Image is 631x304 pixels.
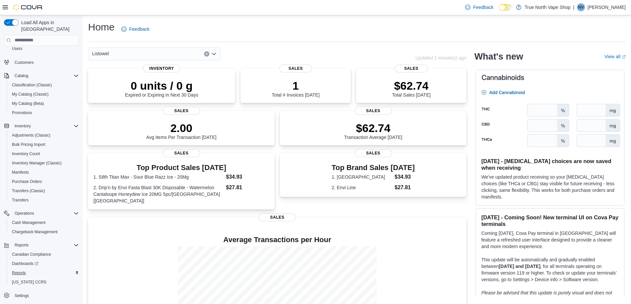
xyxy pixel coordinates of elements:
[163,149,200,157] span: Sales
[12,72,79,80] span: Catalog
[12,270,26,276] span: Reports
[12,58,79,66] span: Customers
[143,65,180,72] span: Inventory
[279,65,312,72] span: Sales
[7,177,81,186] button: Purchase Orders
[344,121,402,140] div: Transaction Average [DATE]
[15,242,28,248] span: Reports
[92,50,109,58] span: Listowel
[12,72,31,80] button: Catalog
[7,149,81,158] button: Inventory Count
[9,109,79,117] span: Promotions
[577,3,585,11] div: Nathan Vape
[9,278,79,286] span: Washington CCRS
[7,131,81,140] button: Adjustments (Classic)
[9,250,54,258] a: Canadian Compliance
[9,141,48,149] a: Bulk Pricing Import
[1,209,81,218] button: Operations
[12,292,31,300] a: Settings
[462,1,496,14] a: Feedback
[7,250,81,259] button: Canadian Compliance
[7,218,81,227] button: Cash Management
[7,278,81,287] button: [US_STATE] CCRS
[481,174,619,200] p: We've updated product receiving so your [MEDICAL_DATA] choices (like THCa or CBG) stay visible fo...
[481,158,619,171] h3: [DATE] - [MEDICAL_DATA] choices are now saved when receiving
[15,60,34,65] span: Customers
[12,170,29,175] span: Manifests
[394,173,415,181] dd: $34.93
[12,46,22,51] span: Users
[12,209,37,217] button: Operations
[272,79,319,92] p: 1
[13,4,43,11] img: Cova
[588,3,626,11] p: [PERSON_NAME]
[392,79,430,92] p: $62.74
[12,261,38,266] span: Dashboards
[394,184,415,192] dd: $27.81
[573,3,574,11] p: |
[7,108,81,117] button: Promotions
[481,230,619,250] p: Coming [DATE], Cova Pay terminal in [GEOGRAPHIC_DATA] will feature a refreshed user interface des...
[355,149,392,157] span: Sales
[9,168,31,176] a: Manifests
[395,65,428,72] span: Sales
[204,51,209,57] button: Clear input
[7,259,81,268] a: Dashboards
[129,26,149,32] span: Feedback
[332,174,392,180] dt: 1. [GEOGRAPHIC_DATA]
[9,260,41,268] a: Dashboards
[473,4,493,11] span: Feedback
[93,236,461,244] h4: Average Transactions per Hour
[392,79,430,98] div: Total Sales [DATE]
[9,196,79,204] span: Transfers
[332,164,415,172] h3: Top Brand Sales [DATE]
[9,187,79,195] span: Transfers (Classic)
[9,269,79,277] span: Reports
[499,264,540,269] strong: [DATE] and [DATE]
[146,121,217,140] div: Avg Items Per Transaction [DATE]
[93,184,223,204] dt: 2. Drip'n by Envi Fasta Blast 30K Disposable - Watermelon Cantaloupe Honeydew Ice 20MG 5pc/[GEOGR...
[344,121,402,135] p: $62.74
[12,188,45,194] span: Transfers (Classic)
[525,3,571,11] p: True North Vape Shop
[12,241,31,249] button: Reports
[474,51,523,62] h2: What's new
[605,54,626,59] a: View allExternal link
[19,19,79,32] span: Load All Apps in [GEOGRAPHIC_DATA]
[9,81,55,89] a: Classification (Classic)
[88,21,115,34] h1: Home
[7,80,81,90] button: Classification (Classic)
[9,187,48,195] a: Transfers (Classic)
[12,122,79,130] span: Inventory
[9,178,45,186] a: Purchase Orders
[9,159,64,167] a: Inventory Manager (Classic)
[1,121,81,131] button: Inventory
[12,241,79,249] span: Reports
[9,90,51,98] a: My Catalog (Classic)
[7,168,81,177] button: Manifests
[12,101,44,106] span: My Catalog (Beta)
[9,90,79,98] span: My Catalog (Classic)
[12,82,52,88] span: Classification (Classic)
[7,99,81,108] button: My Catalog (Beta)
[12,291,79,300] span: Settings
[1,57,81,67] button: Customers
[272,79,319,98] div: Total # Invoices [DATE]
[12,110,32,115] span: Promotions
[9,45,25,53] a: Users
[259,213,296,221] span: Sales
[9,219,48,227] a: Cash Management
[9,178,79,186] span: Purchase Orders
[7,195,81,205] button: Transfers
[7,227,81,237] button: Chargeback Management
[9,228,79,236] span: Chargeback Management
[9,81,79,89] span: Classification (Classic)
[7,158,81,168] button: Inventory Manager (Classic)
[9,278,49,286] a: [US_STATE] CCRS
[9,228,60,236] a: Chargeback Management
[622,55,626,59] svg: External link
[15,73,28,78] span: Catalog
[1,291,81,300] button: Settings
[125,79,198,92] p: 0 units / 0 g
